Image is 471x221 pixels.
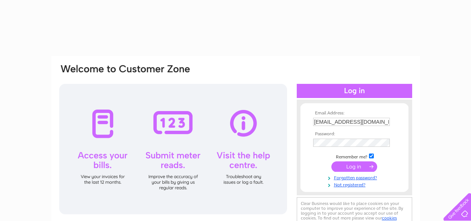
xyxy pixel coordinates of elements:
[311,152,398,160] td: Remember me?
[313,181,398,188] a: Not registered?
[313,174,398,181] a: Forgotten password?
[331,161,377,172] input: Submit
[311,111,398,116] th: Email Address:
[311,132,398,137] th: Password:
